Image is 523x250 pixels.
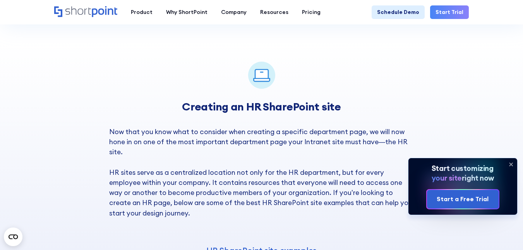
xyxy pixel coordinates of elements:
button: Open CMP widget [4,228,22,246]
div: Pricing [302,8,321,16]
h3: Creating an HR SharePoint site [109,100,414,113]
a: Home [54,6,117,18]
a: Company [214,5,253,19]
div: Why ShortPoint [166,8,207,16]
p: Now that you know what to consider when creating a specific department page, we will now hone in ... [109,127,414,218]
div: Resources [260,8,288,16]
a: Why ShortPoint [159,5,214,19]
div: Product [131,8,153,16]
a: Start a Free Trial [427,190,498,209]
div: Company [221,8,247,16]
a: Resources [253,5,295,19]
div: Start a Free Trial [437,195,489,204]
iframe: Chat Widget [484,213,523,250]
a: Start Trial [430,5,469,19]
a: Schedule Demo [372,5,425,19]
a: Product [124,5,159,19]
a: Pricing [295,5,327,19]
